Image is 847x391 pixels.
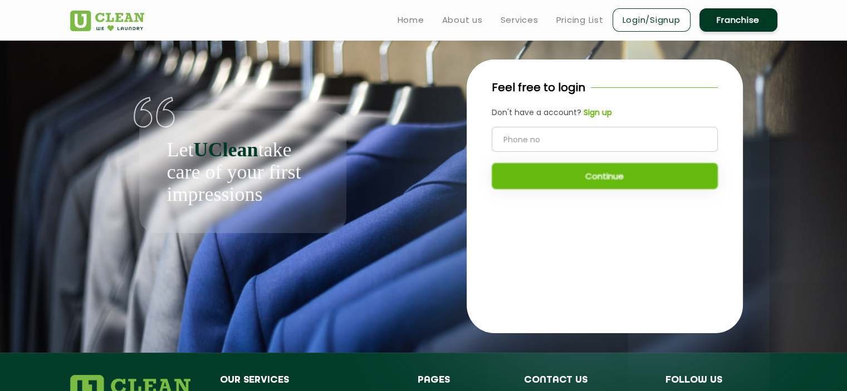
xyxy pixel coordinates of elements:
[134,97,175,128] img: quote-img
[501,13,538,27] a: Services
[167,138,319,205] p: Let take care of your first impressions
[492,107,581,118] span: Don't have a account?
[193,138,258,161] b: UClean
[492,127,718,152] input: Phone no
[442,13,483,27] a: About us
[584,107,612,118] b: Sign up
[581,107,612,118] a: Sign up
[70,11,144,31] img: UClean Laundry and Dry Cleaning
[398,13,424,27] a: Home
[556,13,604,27] a: Pricing List
[613,8,691,32] a: Login/Signup
[699,8,777,32] a: Franchise
[492,79,585,96] p: Feel free to login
